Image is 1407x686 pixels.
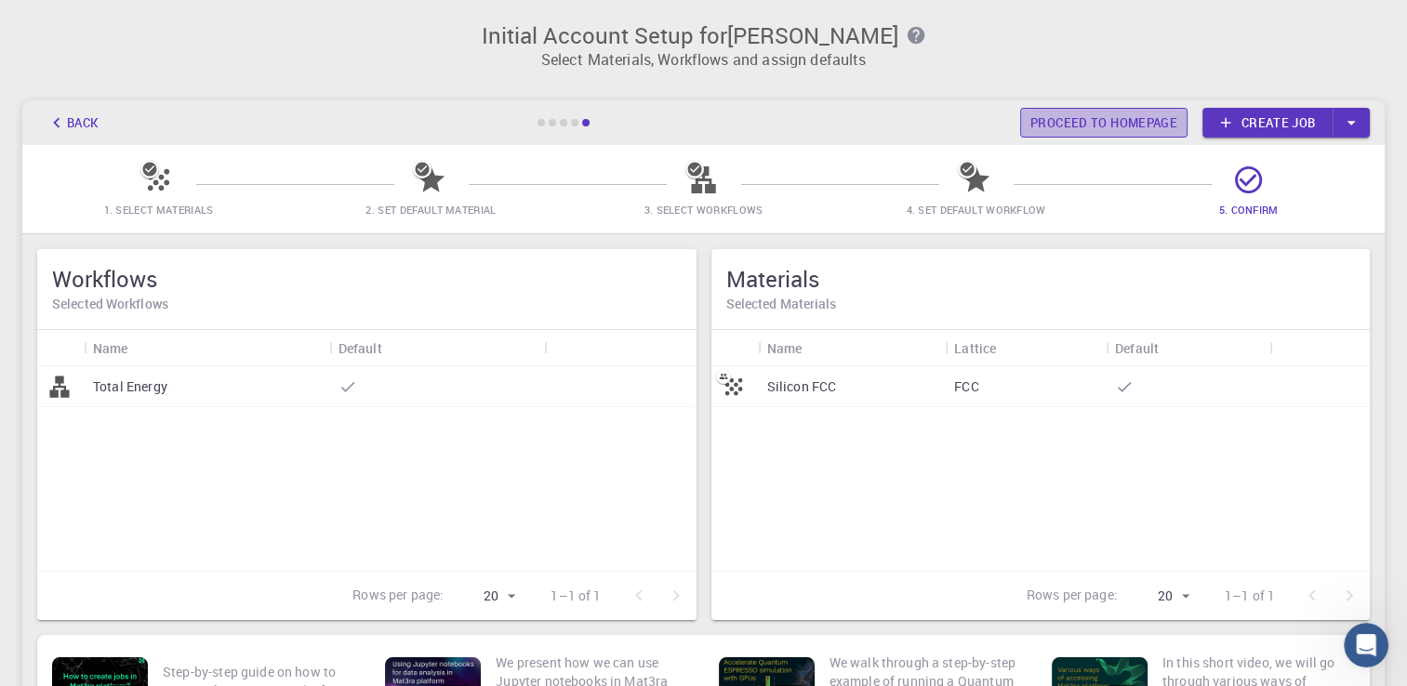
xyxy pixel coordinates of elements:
[37,13,104,30] span: Support
[711,330,758,366] div: Icon
[1125,583,1195,610] div: 20
[93,377,167,396] p: Total Energy
[906,203,1045,217] span: 4. Set Default Workflow
[352,586,444,607] p: Rows per page:
[329,330,544,366] div: Default
[382,333,412,363] button: Sort
[767,377,837,396] p: Silicon FCC
[954,330,996,366] div: Lattice
[365,203,496,217] span: 2. Set Default Material
[128,333,158,363] button: Sort
[338,330,382,366] div: Default
[945,330,1106,366] div: Lattice
[1027,586,1118,607] p: Rows per page:
[37,108,108,138] button: Back
[1202,108,1333,138] a: Create job
[33,22,1374,48] h3: Initial Account Setup for [PERSON_NAME]
[84,330,329,366] div: Name
[996,333,1026,363] button: Sort
[33,48,1374,71] p: Select Materials, Workflows and assign defaults
[802,333,831,363] button: Sort
[644,203,763,217] span: 3. Select Workflows
[451,583,521,610] div: 20
[1218,203,1278,217] span: 5. Confirm
[1115,330,1159,366] div: Default
[1344,623,1388,667] iframe: Intercom live chat
[1225,587,1275,605] p: 1–1 of 1
[104,203,214,217] span: 1. Select Materials
[1020,108,1188,138] a: Proceed to homepage
[37,330,84,366] div: Icon
[726,264,1356,294] h5: Materials
[1106,330,1269,366] div: Default
[1159,333,1188,363] button: Sort
[93,330,128,366] div: Name
[726,294,1356,314] h6: Selected Materials
[52,294,682,314] h6: Selected Workflows
[52,264,682,294] h5: Workflows
[551,587,601,605] p: 1–1 of 1
[758,330,946,366] div: Name
[767,330,803,366] div: Name
[954,377,978,396] p: FCC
